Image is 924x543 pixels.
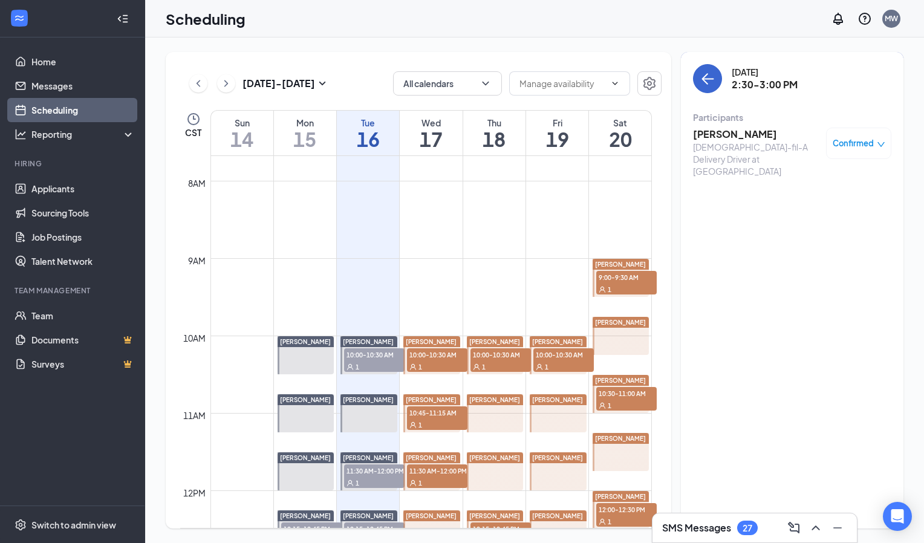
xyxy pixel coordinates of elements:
[599,402,606,409] svg: User
[418,421,422,429] span: 1
[806,518,825,538] button: ChevronUp
[469,338,520,345] span: [PERSON_NAME]
[220,76,232,91] svg: ChevronRight
[211,117,273,129] div: Sun
[642,76,657,91] svg: Settings
[406,338,457,345] span: [PERSON_NAME]
[595,435,646,442] span: [PERSON_NAME]
[596,271,657,283] span: 9:00-9:30 AM
[662,521,731,535] h3: SMS Messages
[595,261,646,268] span: [PERSON_NAME]
[211,111,273,155] a: September 14, 2025
[31,304,135,328] a: Team
[589,117,651,129] div: Sat
[533,348,594,360] span: 10:00-10:30 AM
[31,74,135,98] a: Messages
[532,396,583,403] span: [PERSON_NAME]
[31,177,135,201] a: Applicants
[31,225,135,249] a: Job Postings
[418,363,422,371] span: 1
[337,117,399,129] div: Tue
[346,480,354,487] svg: User
[608,518,611,526] span: 1
[418,479,422,487] span: 1
[343,454,394,461] span: [PERSON_NAME]
[589,111,651,155] a: September 20, 2025
[599,518,606,525] svg: User
[400,129,462,149] h1: 17
[407,464,467,476] span: 11:30 AM-12:00 PM
[463,111,525,155] a: September 18, 2025
[344,464,405,476] span: 11:30 AM-12:00 PM
[344,522,405,535] span: 12:15-12:45 PM
[883,502,912,531] div: Open Intercom Messenger
[700,71,715,86] svg: ArrowLeft
[470,348,531,360] span: 10:00-10:30 AM
[589,129,651,149] h1: 20
[784,518,804,538] button: ComposeMessage
[192,76,204,91] svg: ChevronLeft
[400,117,462,129] div: Wed
[469,454,520,461] span: [PERSON_NAME]
[482,363,486,371] span: 1
[409,363,417,371] svg: User
[274,111,336,155] a: September 15, 2025
[315,76,330,91] svg: SmallChevronDown
[31,328,135,352] a: DocumentsCrown
[280,512,331,519] span: [PERSON_NAME]
[31,128,135,140] div: Reporting
[346,363,354,371] svg: User
[406,396,457,403] span: [PERSON_NAME]
[400,111,462,155] a: September 17, 2025
[344,348,405,360] span: 10:00-10:30 AM
[595,319,646,326] span: [PERSON_NAME]
[343,512,394,519] span: [PERSON_NAME]
[407,348,467,360] span: 10:00-10:30 AM
[526,129,588,149] h1: 19
[596,503,657,515] span: 12:00-12:30 PM
[15,285,132,296] div: Team Management
[31,519,116,531] div: Switch to admin view
[337,111,399,155] a: September 16, 2025
[274,129,336,149] h1: 15
[608,285,611,294] span: 1
[693,64,722,93] button: back-button
[185,126,201,138] span: CST
[31,50,135,74] a: Home
[407,406,467,418] span: 10:45-11:15 AM
[15,128,27,140] svg: Analysis
[343,338,394,345] span: [PERSON_NAME]
[787,521,801,535] svg: ComposeMessage
[181,409,208,422] div: 11am
[409,480,417,487] svg: User
[536,363,543,371] svg: User
[732,66,798,78] div: [DATE]
[808,521,823,535] svg: ChevronUp
[857,11,872,26] svg: QuestionInfo
[186,177,208,190] div: 8am
[31,352,135,376] a: SurveysCrown
[595,493,646,500] span: [PERSON_NAME]
[463,117,525,129] div: Thu
[217,74,235,93] button: ChevronRight
[406,512,457,519] span: [PERSON_NAME]
[693,141,820,177] div: [DEMOGRAPHIC_DATA]-fil-A Delivery Driver at [GEOGRAPHIC_DATA]
[337,129,399,149] h1: 16
[181,331,208,345] div: 10am
[833,137,874,149] span: Confirmed
[610,79,620,88] svg: ChevronDown
[519,77,605,90] input: Manage availability
[280,396,331,403] span: [PERSON_NAME]
[31,98,135,122] a: Scheduling
[186,112,201,126] svg: Clock
[13,12,25,24] svg: WorkstreamLogo
[15,519,27,531] svg: Settings
[885,13,898,24] div: MW
[31,201,135,225] a: Sourcing Tools
[356,363,359,371] span: 1
[608,402,611,410] span: 1
[393,71,502,96] button: All calendarsChevronDown
[830,521,845,535] svg: Minimize
[280,338,331,345] span: [PERSON_NAME]
[877,140,885,149] span: down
